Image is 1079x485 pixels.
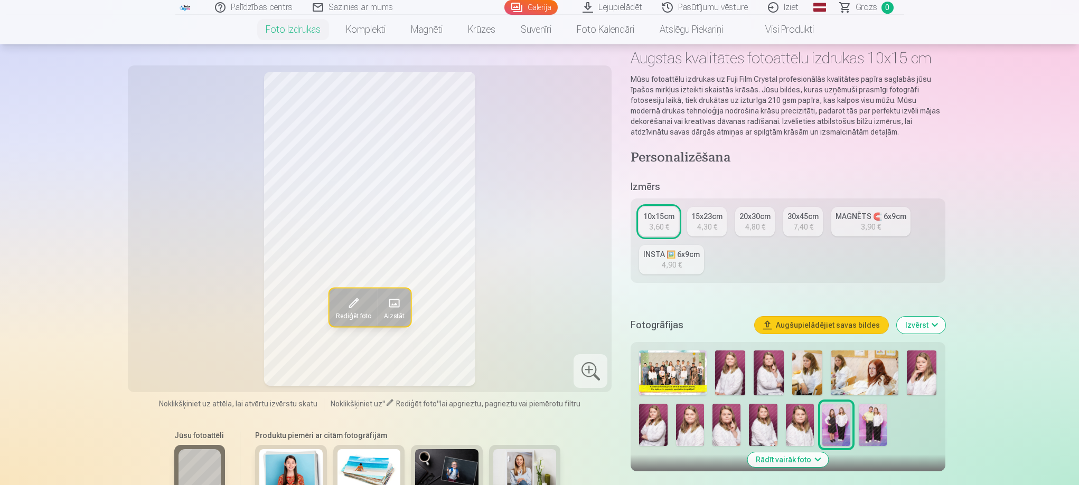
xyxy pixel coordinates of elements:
[747,452,828,467] button: Rādīt vairāk foto
[639,207,679,236] a: 10x15cm3,60 €
[662,260,682,270] div: 4,90 €
[836,211,906,222] div: MAGNĒTS 🧲 6x9cm
[897,317,945,334] button: Izvērst
[508,15,564,44] a: Suvenīri
[639,245,704,274] a: INSTA 🖼️ 6x9cm4,90 €
[793,222,813,232] div: 7,40 €
[755,317,888,334] button: Augšupielādējiet savas bildes
[335,311,371,320] span: Rediģēt foto
[643,249,700,260] div: INSTA 🖼️ 6x9cm
[831,207,911,236] a: MAGNĒTS 🧲 6x9cm3,90 €
[643,211,674,222] div: 10x15cm
[631,49,945,68] h1: Augstas kvalitātes fotoattēlu izdrukas 10x15 cm
[739,211,771,222] div: 20x30cm
[736,15,827,44] a: Visi produkti
[787,211,819,222] div: 30x45cm
[631,74,945,137] p: Mūsu fotoattēlu izdrukas uz Fuji Film Crystal profesionālās kvalitātes papīra saglabās jūsu īpašo...
[398,15,455,44] a: Magnēti
[691,211,723,222] div: 15x23cm
[783,207,823,236] a: 30x45cm7,40 €
[174,430,225,441] h6: Jūsu fotoattēli
[647,15,736,44] a: Atslēgu piekariņi
[377,288,410,326] button: Aizstāt
[159,398,317,409] span: Noklikšķiniet uz attēla, lai atvērtu izvērstu skatu
[382,400,386,408] span: "
[649,222,669,232] div: 3,60 €
[396,400,437,408] span: Rediģēt foto
[180,4,191,11] img: /fa1
[331,400,382,408] span: Noklikšķiniet uz
[329,288,377,326] button: Rediģēt foto
[253,15,333,44] a: Foto izdrukas
[631,150,945,167] h4: Personalizēšana
[631,318,746,332] h5: Fotogrāfijas
[440,400,580,408] span: lai apgrieztu, pagrieztu vai piemērotu filtru
[881,2,894,14] span: 0
[697,222,717,232] div: 4,30 €
[745,222,765,232] div: 4,80 €
[251,430,565,441] h6: Produktu piemēri ar citām fotogrāfijām
[383,311,404,320] span: Aizstāt
[455,15,508,44] a: Krūzes
[735,207,775,236] a: 20x30cm4,80 €
[631,179,945,194] h5: Izmērs
[861,222,881,232] div: 3,90 €
[687,207,727,236] a: 15x23cm4,30 €
[856,1,877,14] span: Grozs
[564,15,647,44] a: Foto kalendāri
[333,15,398,44] a: Komplekti
[437,400,440,408] span: "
